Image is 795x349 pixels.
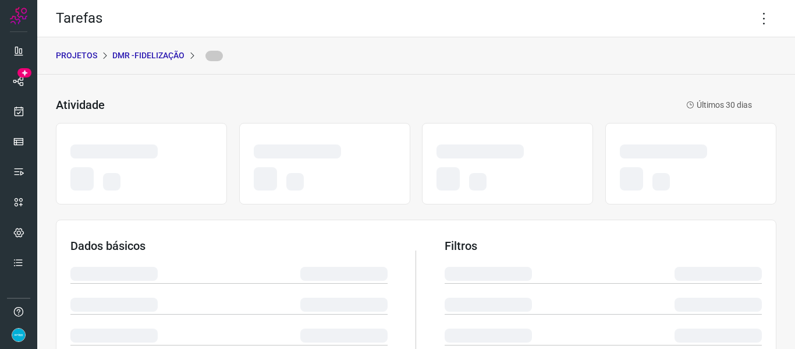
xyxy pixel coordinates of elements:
[112,50,184,62] p: DMR -Fidelização
[56,10,102,27] h2: Tarefas
[12,328,26,342] img: 86fc21c22a90fb4bae6cb495ded7e8f6.png
[70,239,388,253] h3: Dados básicos
[445,239,762,253] h3: Filtros
[686,99,752,111] p: Últimos 30 dias
[56,98,105,112] h3: Atividade
[56,50,97,62] p: PROJETOS
[10,7,27,24] img: Logo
